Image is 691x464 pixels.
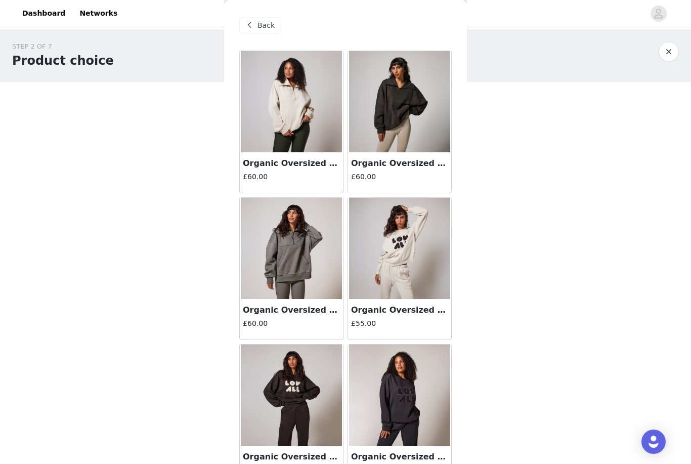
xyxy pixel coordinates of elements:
h3: Organic Oversized 1/4 Zip Sweatshirt - Slate Green [243,304,340,316]
a: Dashboard [16,2,71,25]
h3: Organic Oversized Sweatshirt Style 1 - Black Coffee [243,451,340,463]
img: Organic Oversized Sweatshirt Style 1 - Black Coffee [241,345,342,446]
span: Back [257,20,275,31]
h4: £60.00 [351,172,448,182]
h4: £60.00 [243,172,340,182]
h3: Organic Oversized Sweatshirt Style 1 - Ecru [351,304,448,316]
h3: Organic Oversized 1/4 Zip Sweatshirt - Ecru [243,157,340,170]
h3: Organic Oversized Sweatshirt Style 1 - Shadow [351,451,448,463]
div: STEP 2 OF 7 [12,41,114,52]
div: Open Intercom Messenger [641,430,666,454]
img: Organic Oversized 1/4 Zip Sweatshirt - Slate Green [241,198,342,299]
h4: £60.00 [243,318,340,329]
a: Networks [73,2,123,25]
h1: Product choice [12,52,114,70]
img: Organic Oversized 1/4 Zip Sweatshirt - Ecru [241,51,342,152]
img: Organic Oversized Sweatshirt Style 1 - Ecru [349,198,450,299]
h3: Organic Oversized 1/4 Zip Sweatshirt - Black Coffee [351,157,448,170]
div: avatar [654,6,663,22]
img: Organic Oversized 1/4 Zip Sweatshirt - Black Coffee [349,51,450,152]
img: Organic Oversized Sweatshirt Style 1 - Shadow [349,345,450,446]
h4: £55.00 [351,318,448,329]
